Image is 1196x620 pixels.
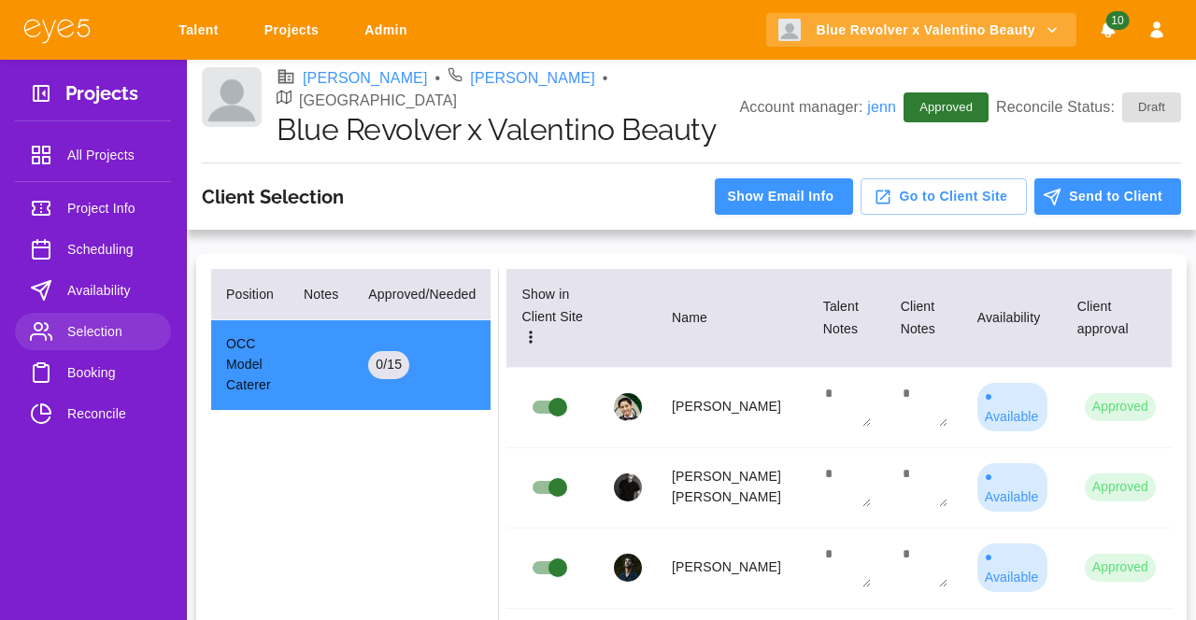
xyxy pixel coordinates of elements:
[808,269,886,368] th: Talent Notes
[67,197,156,219] span: Project Info
[67,361,156,384] span: Booking
[1085,393,1156,421] button: Approved
[67,279,156,302] span: Availability
[15,231,171,268] a: Scheduling
[908,98,984,117] span: Approved
[1085,473,1156,501] button: Approved
[435,67,441,90] li: •
[67,238,156,261] span: Scheduling
[368,351,409,379] div: 0 / 15
[861,178,1028,215] button: Go to Client Site
[657,367,808,447] td: [PERSON_NAME]
[977,463,1047,512] div: ● Available
[603,67,608,90] li: •
[506,269,599,368] th: Show in Client Site
[22,17,92,44] img: eye5
[614,473,642,501] img: profile_picture
[614,393,642,421] img: profile_picture
[1091,13,1125,48] button: Notifications
[67,320,156,343] span: Selection
[15,190,171,227] a: Project Info
[657,528,808,608] td: [PERSON_NAME]
[15,354,171,391] a: Booking
[202,186,344,208] h3: Client Selection
[299,90,457,112] p: [GEOGRAPHIC_DATA]
[614,554,642,582] img: profile_picture
[1085,554,1156,582] button: Approved
[1127,98,1176,117] span: Draft
[867,99,896,115] a: jenn
[996,92,1181,122] p: Reconcile Status:
[15,136,171,174] a: All Projects
[252,13,337,48] a: Projects
[739,96,896,119] p: Account manager:
[470,67,595,90] a: [PERSON_NAME]
[166,13,237,48] a: Talent
[67,144,156,166] span: All Projects
[65,82,138,111] h3: Projects
[67,402,156,425] span: Reconcile
[303,67,428,90] a: [PERSON_NAME]
[886,269,962,368] th: Client Notes
[977,383,1047,431] div: ● Available
[15,313,171,350] a: Selection
[657,269,808,368] th: Name
[15,395,171,432] a: Reconcile
[962,269,1062,368] th: Availability
[211,269,289,320] th: Position
[277,112,739,148] h1: Blue Revolver x Valentino Beauty
[1034,178,1181,215] button: Send to Client
[289,269,353,320] th: Notes
[353,269,491,320] th: Approved/Needed
[211,319,289,410] td: OCC Model Caterer
[202,67,262,127] img: Client logo
[715,178,852,215] button: Show Email Info
[15,272,171,309] a: Availability
[657,447,808,528] td: [PERSON_NAME] [PERSON_NAME]
[1105,11,1129,30] span: 10
[766,13,1076,48] button: Blue Revolver x Valentino Beauty
[1062,269,1172,368] th: Client approval
[352,13,426,48] a: Admin
[778,19,801,41] img: Client logo
[977,543,1047,592] div: ● Available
